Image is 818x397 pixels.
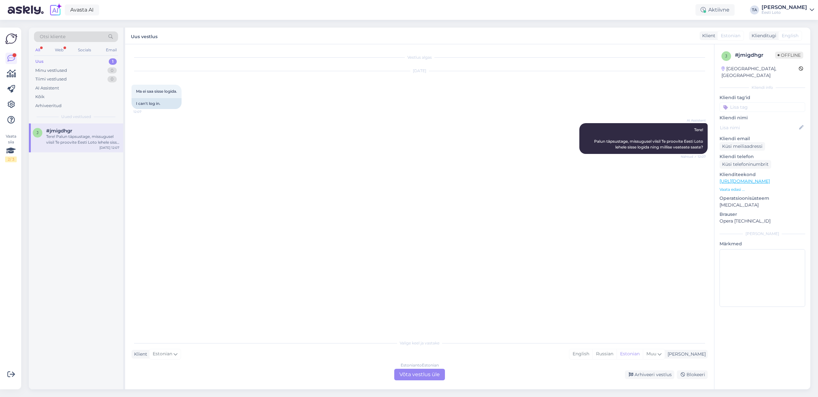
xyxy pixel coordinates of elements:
div: Arhiveeritud [35,103,62,109]
span: Otsi kliente [40,33,65,40]
div: Vestlus algas [132,55,708,60]
div: Võta vestlus üle [394,369,445,380]
div: 2 / 3 [5,156,17,162]
span: Muu [646,351,656,357]
div: Blokeeri [677,370,708,379]
div: Socials [77,46,92,54]
div: Arhiveeri vestlus [625,370,674,379]
div: Valige keel ja vastake [132,340,708,346]
span: #jmigdhgr [46,128,72,134]
div: # jmigdhgr [735,51,775,59]
div: Klient [132,351,147,358]
div: Russian [592,349,617,359]
div: Kõik [35,94,45,100]
div: TA [750,5,759,14]
div: Eesti Loto [762,10,807,15]
div: 1 [109,58,117,65]
div: 0 [107,76,117,82]
div: Vaata siia [5,133,17,162]
span: Ma ei saa sisse logida. [136,89,177,94]
div: Web [54,46,65,54]
div: Uus [35,58,44,65]
p: Brauser [720,211,805,218]
div: Küsi meiliaadressi [720,142,765,151]
p: Operatsioonisüsteem [720,195,805,202]
div: Tiimi vestlused [35,76,67,82]
p: Kliendi telefon [720,153,805,160]
label: Uus vestlus [131,31,158,40]
div: Kliendi info [720,85,805,90]
p: Vaata edasi ... [720,187,805,192]
div: I can't log in. [132,98,182,109]
div: Estonian [617,349,643,359]
div: All [34,46,41,54]
span: AI Assistent [682,118,706,123]
img: explore-ai [49,3,62,17]
input: Lisa nimi [720,124,798,131]
img: Askly Logo [5,33,17,45]
div: Aktiivne [695,4,735,16]
p: Kliendi nimi [720,114,805,121]
div: Tere! Palun täpsustage, missugusel viisil Te proovite Eesti Loto lehele sisse logida ning millise... [46,134,119,145]
p: Kliendi tag'id [720,94,805,101]
a: Avasta AI [65,4,99,15]
span: 12:07 [133,109,158,114]
a: [URL][DOMAIN_NAME] [720,178,770,184]
span: j [37,130,38,135]
div: English [569,349,592,359]
div: [PERSON_NAME] [665,351,706,358]
input: Lisa tag [720,102,805,112]
div: AI Assistent [35,85,59,91]
div: 0 [107,67,117,74]
span: Nähtud ✓ 12:07 [681,154,706,159]
span: Estonian [721,32,740,39]
span: j [725,54,727,58]
div: Email [105,46,118,54]
p: Märkmed [720,241,805,247]
p: Klienditeekond [720,171,805,178]
p: Kliendi email [720,135,805,142]
p: Opera [TECHNICAL_ID] [720,218,805,224]
span: English [782,32,798,39]
div: [PERSON_NAME] [762,5,807,10]
div: Klienditugi [749,32,776,39]
div: [DATE] [132,68,708,74]
div: [DATE] 12:07 [99,145,119,150]
span: Uued vestlused [61,114,91,120]
div: Klient [700,32,715,39]
p: [MEDICAL_DATA] [720,202,805,208]
div: Estonian to Estonian [401,362,439,368]
div: Minu vestlused [35,67,67,74]
div: [GEOGRAPHIC_DATA], [GEOGRAPHIC_DATA] [721,65,799,79]
div: [PERSON_NAME] [720,231,805,237]
span: Estonian [153,351,172,358]
div: Küsi telefoninumbrit [720,160,771,169]
span: Offline [775,52,803,59]
a: [PERSON_NAME]Eesti Loto [762,5,814,15]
